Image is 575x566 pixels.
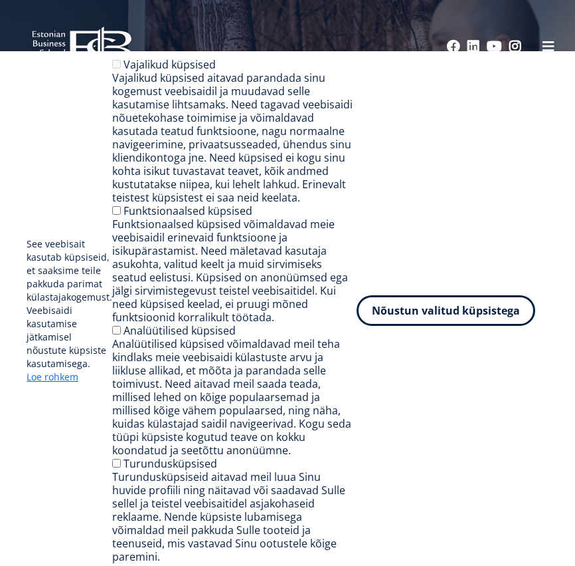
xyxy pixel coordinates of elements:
a: Loe rohkem [27,370,78,384]
a: Facebook [447,40,460,53]
label: Analüütilised küpsised [123,323,236,338]
p: See veebisait kasutab küpsiseid, et saaksime teile pakkuda parimat külastajakogemust. Veebisaidi ... [27,237,112,384]
div: Funktsionaalsed küpsised võimaldavad meie veebisaidil erinevaid funktsioone ja isikupärastamist. ... [112,217,357,324]
div: Vajalikud küpsised aitavad parandada sinu kogemust veebisaidil ja muudavad selle kasutamise lihts... [112,71,357,204]
a: Youtube [487,40,502,53]
label: Funktsionaalsed küpsised [123,204,252,218]
div: Turundusküpsiseid aitavad meil luua Sinu huvide profiili ning näitavad või saadavad Sulle sellel ... [112,470,357,563]
button: Nõustun valitud küpsistega [357,295,535,326]
a: Instagram [509,40,522,53]
a: Linkedin [467,40,480,53]
label: Vajalikud küpsised [123,57,216,72]
div: Analüütilised küpsised võimaldavad meil teha kindlaks meie veebisaidi külastuste arvu ja liikluse... [112,337,357,457]
label: Turundusküpsised [123,456,217,471]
